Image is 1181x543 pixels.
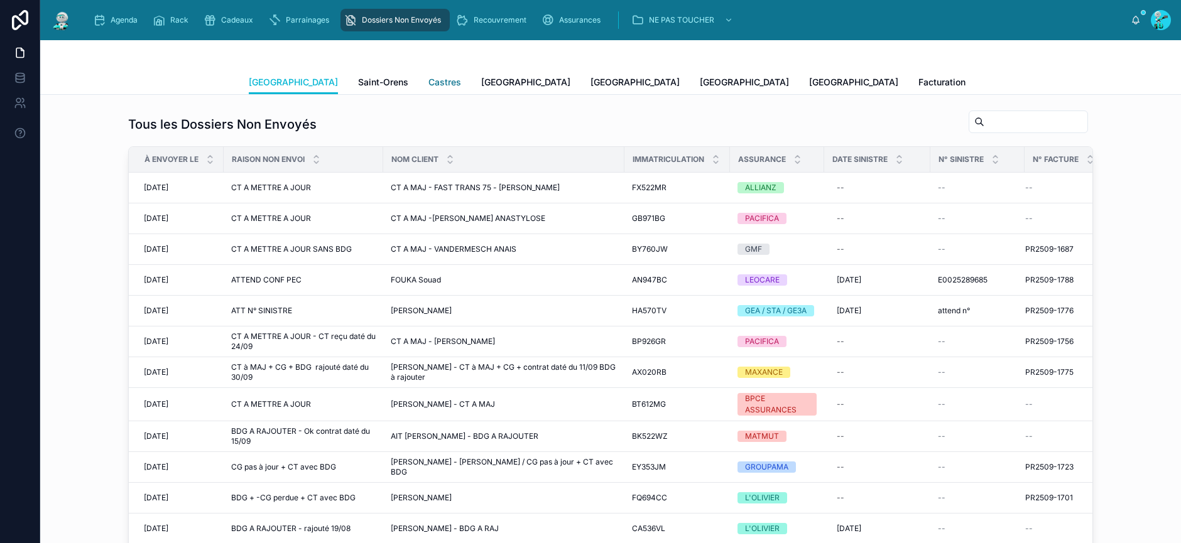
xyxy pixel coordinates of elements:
span: [GEOGRAPHIC_DATA] [249,76,338,89]
a: ATT N° SINISTRE [231,306,376,316]
a: HA570TV [632,306,722,316]
a: [DATE] [144,367,216,377]
span: Cadeaux [221,15,253,25]
span: PR2509-1756 [1025,336,1074,347]
a: CG pas à jour + CT avec BDG [231,462,376,472]
a: L'OLIVIER [737,492,817,503]
a: [GEOGRAPHIC_DATA] [481,71,570,96]
a: CT A MAJ - [PERSON_NAME] [391,336,617,347]
span: [DATE] [144,431,168,441]
a: BY760JW [632,244,722,254]
a: Parrainages [264,9,338,31]
a: BK522WZ [632,431,722,441]
a: Cadeaux [200,9,262,31]
a: [DATE] [144,399,216,409]
div: -- [837,493,844,503]
span: -- [938,183,945,193]
a: MAXANCE [737,367,817,378]
span: Nom Client [391,154,438,164]
a: Castres [428,71,461,96]
span: NE PAS TOUCHER [649,15,714,25]
a: -- [938,524,1017,534]
span: Saint-Orens [358,76,408,89]
a: CT A METTRE A JOUR [231,399,376,409]
span: [DATE] [144,275,168,285]
span: PR2509-1687 [1025,244,1074,254]
span: [DATE] [144,399,168,409]
span: Parrainages [286,15,329,25]
a: [DATE] [832,301,923,321]
a: PR2509-1775 [1025,367,1104,377]
a: Facturation [918,71,966,96]
a: [DATE] [144,462,216,472]
span: [DATE] [144,367,168,377]
span: ATT N° SINISTRE [231,306,292,316]
span: Rack [170,15,188,25]
div: MATMUT [745,431,779,442]
a: BP926GR [632,336,722,347]
a: CT A MAJ - VANDERMESCH ANAIS [391,244,617,254]
div: -- [837,367,844,377]
a: -- [1025,399,1104,409]
span: Immatriculation [633,154,704,164]
div: GROUPAMA [745,461,788,473]
a: CT A MAJ -[PERSON_NAME] ANASTYLOSE [391,213,617,223]
span: BDG A RAJOUTER - Ok contrat daté du 15/09 [231,426,376,446]
a: BPCE ASSURANCES [737,393,817,416]
a: PR2509-1701 [1025,493,1104,503]
div: -- [837,399,844,409]
a: [DATE] [144,275,216,285]
img: App logo [50,10,73,30]
a: -- [938,399,1017,409]
span: Dossiers Non Envoyés [362,15,441,25]
a: -- [832,362,923,382]
span: [PERSON_NAME] [391,493,452,503]
a: CT à MAJ + CG + BDG rajouté daté du 30/09 [231,362,376,382]
span: Facturation [918,76,966,89]
span: [DATE] [144,462,168,472]
span: [GEOGRAPHIC_DATA] [590,76,680,89]
a: BT612MG [632,399,722,409]
a: -- [832,394,923,414]
a: [DATE] [144,213,216,223]
span: PR2509-1775 [1025,367,1074,377]
span: [GEOGRAPHIC_DATA] [700,76,789,89]
a: PACIFICA [737,213,817,224]
span: BDG A RAJOUTER - rajouté 19/08 [231,524,351,534]
span: [DATE] [144,306,168,316]
a: NE PAS TOUCHER [628,9,739,31]
h1: Tous les Dossiers Non Envoyés [128,116,317,133]
a: -- [832,426,923,446]
a: [PERSON_NAME] - CT à MAJ + CG + contrat daté du 11/09 BDG à rajouter [391,362,617,382]
span: BP926GR [632,336,666,347]
span: BY760JW [632,244,668,254]
span: FOUKA Souad [391,275,441,285]
span: PR2509-1723 [1025,462,1074,472]
a: -- [1025,213,1104,223]
a: E0025289685 [938,275,1017,285]
a: GROUPAMA [737,461,817,473]
span: -- [1025,399,1033,409]
a: Agenda [89,9,146,31]
a: -- [1025,524,1104,534]
span: N° Facture [1033,154,1079,164]
span: [PERSON_NAME] - [PERSON_NAME] / CG pas à jour + CT avec BDG [391,457,617,477]
a: CT A MAJ - FAST TRANS 75 - [PERSON_NAME] [391,183,617,193]
span: Castres [428,76,461,89]
div: GEA / STA / GE3A [745,305,807,316]
a: Saint-Orens [358,71,408,96]
span: BK522WZ [632,431,668,441]
a: Dossiers Non Envoyés [340,9,450,31]
a: BDG + -CG perdue + CT avec BDG [231,493,376,503]
span: [DATE] [144,493,168,503]
span: PR2509-1701 [1025,493,1073,503]
a: -- [1025,431,1104,441]
span: -- [938,493,945,503]
a: -- [938,493,1017,503]
span: [DATE] [144,244,168,254]
div: GMF [745,244,762,255]
a: LEOCARE [737,274,817,286]
a: MATMUT [737,431,817,442]
div: -- [837,244,844,254]
span: BDG + -CG perdue + CT avec BDG [231,493,356,503]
